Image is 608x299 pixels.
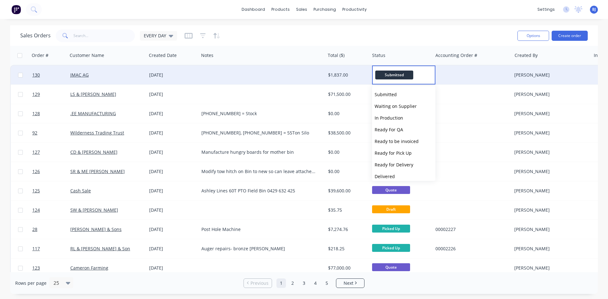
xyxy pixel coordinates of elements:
div: [PERSON_NAME] [514,207,585,213]
button: Create order [552,31,588,41]
div: [PERSON_NAME] [514,91,585,97]
div: [PERSON_NAME] [514,226,585,233]
input: Search... [73,29,135,42]
a: [PERSON_NAME] & Sons [70,226,122,232]
div: [DATE] [149,149,196,155]
span: Ready For QA [375,127,403,133]
a: .EE MANUFACTURING [70,110,116,116]
div: sales [293,5,310,14]
div: 00002226 [435,246,506,252]
a: Wilderness Trading Trust [70,130,124,136]
a: 123 [32,259,70,277]
span: 127 [32,149,40,155]
span: Ready for Pick Up [375,150,412,156]
div: $7,274.76 [328,226,365,233]
div: $77,000.00 [328,265,365,271]
div: [DATE] [149,226,196,233]
a: 28 [32,220,70,239]
div: $218.25 [328,246,365,252]
a: Page 1 is your current page [276,278,286,288]
span: 125 [32,188,40,194]
div: [DATE] [149,91,196,97]
span: Picked Up [372,244,410,252]
a: Cash Sale [70,188,91,194]
button: Ready to be invoiced [372,135,435,147]
button: Submitted [372,89,435,100]
a: Cameron Farming [70,265,108,271]
a: CD & [PERSON_NAME] [70,149,117,155]
div: [DATE] [149,246,196,252]
div: $0.00 [328,110,365,117]
a: 130 [32,65,70,84]
span: 92 [32,130,37,136]
div: settings [534,5,558,14]
a: Next page [336,280,364,286]
a: 92 [32,123,70,142]
a: 129 [32,85,70,104]
div: Modify tow hitch on Bin to new so can leave attached to tractor and add hydraulic wheels new [201,168,317,175]
a: 127 [32,143,70,162]
a: 124 [32,201,70,220]
a: Page 3 [299,278,309,288]
a: 125 [32,181,70,200]
img: Factory [11,5,21,14]
span: Waiting on Supplier [375,103,417,109]
div: [DATE] [149,72,196,78]
a: Page 2 [288,278,297,288]
div: [PERSON_NAME] [514,72,585,78]
a: Previous page [244,280,272,286]
span: Ready to be invoiced [375,138,419,144]
span: 126 [32,168,40,175]
div: [DATE] [149,188,196,194]
div: $39,600.00 [328,188,365,194]
span: 117 [32,246,40,252]
div: Status [372,52,385,59]
div: Auger repairs- bronze [PERSON_NAME] [201,246,317,252]
div: $0.00 [328,149,365,155]
div: [PERSON_NAME] [514,188,585,194]
span: 123 [32,265,40,271]
span: Delivered [375,173,395,179]
span: Quote [372,263,410,271]
a: RL & [PERSON_NAME] & Son [70,246,130,252]
button: Waiting on Supplier [372,100,435,112]
a: 126 [32,162,70,181]
div: $1,837.00 [328,72,365,78]
button: In Production [372,112,435,124]
span: Submitted [375,91,397,97]
span: Picked Up [372,225,410,233]
a: SR & ME [PERSON_NAME] [70,168,125,174]
div: [PERSON_NAME] [514,130,585,136]
span: Rows per page [15,280,47,286]
span: 124 [32,207,40,213]
span: Draft [372,205,410,213]
button: Ready For QA [372,124,435,135]
div: Created By [515,52,538,59]
ul: Pagination [241,278,367,288]
a: Page 5 [322,278,332,288]
div: [DATE] [149,130,196,136]
a: 117 [32,239,70,258]
div: Accounting Order # [435,52,477,59]
div: Total ($) [328,52,345,59]
a: dashboard [238,5,268,14]
a: JMAC AG [70,72,89,78]
span: BJ [592,7,596,12]
div: [PERSON_NAME] [514,149,585,155]
a: SW & [PERSON_NAME] [70,207,118,213]
div: $38,500.00 [328,130,365,136]
div: Created Date [149,52,177,59]
div: purchasing [310,5,339,14]
div: Ashley Lines 60T PTO Field Bin 0429 632 425 [201,188,317,194]
span: Quote [372,186,410,194]
div: Manufacture hungry boards for mother bin [201,149,317,155]
div: $71,500.00 [328,91,365,97]
div: [PERSON_NAME] [514,110,585,117]
div: $35.75 [328,207,365,213]
a: 128 [32,104,70,123]
div: [DATE] [149,265,196,271]
div: [PERSON_NAME] [514,265,585,271]
button: Delivered [372,171,435,182]
div: Notes [201,52,213,59]
div: productivity [339,5,370,14]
